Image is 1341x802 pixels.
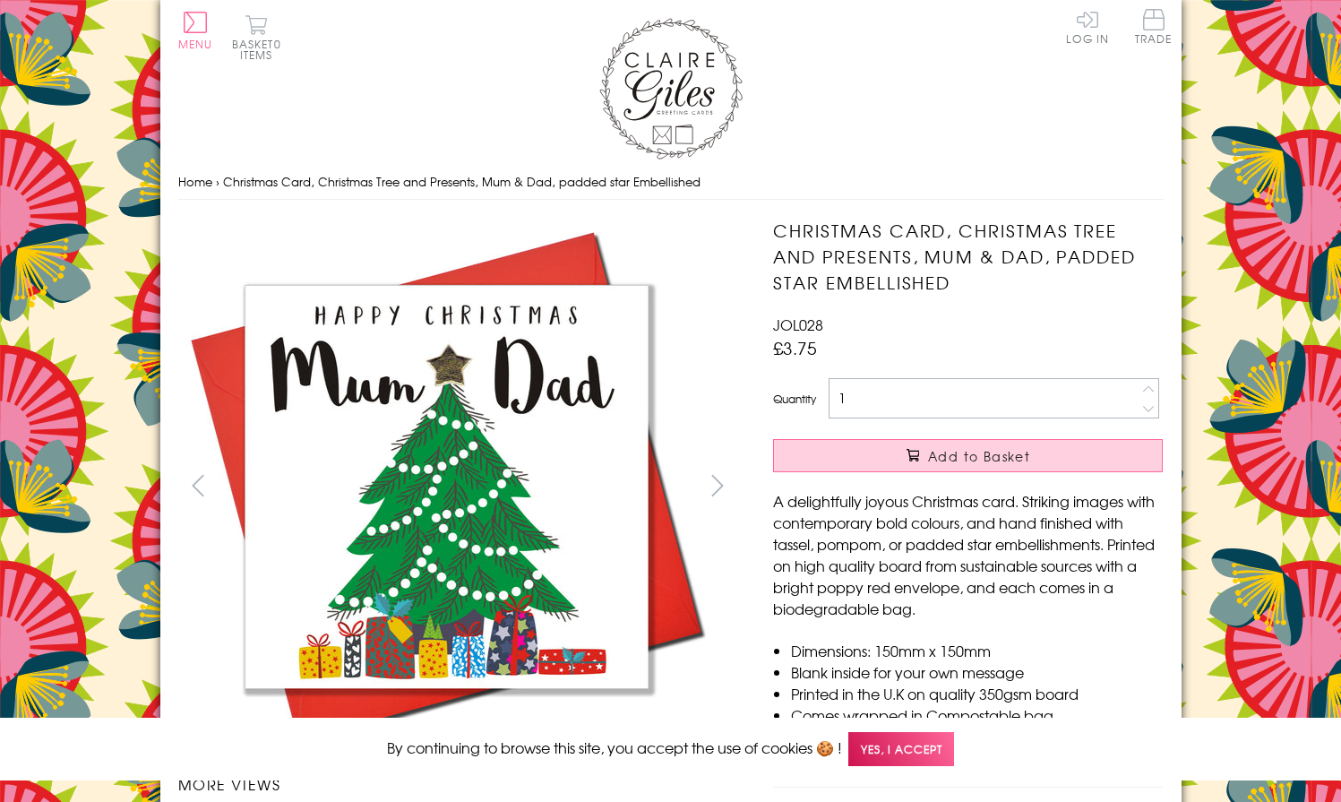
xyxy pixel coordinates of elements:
span: £3.75 [773,335,817,360]
span: 0 items [240,36,281,63]
button: next [697,465,737,505]
span: Add to Basket [928,447,1030,465]
li: Printed in the U.K on quality 350gsm board [791,683,1163,704]
span: Trade [1135,9,1173,44]
a: Trade [1135,9,1173,47]
button: Add to Basket [773,439,1163,472]
button: prev [178,465,219,505]
button: Basket0 items [232,14,281,60]
span: Menu [178,36,213,52]
li: Dimensions: 150mm x 150mm [791,640,1163,661]
label: Quantity [773,391,816,407]
li: Comes wrapped in Compostable bag [791,704,1163,726]
li: Blank inside for your own message [791,661,1163,683]
span: Christmas Card, Christmas Tree and Presents, Mum & Dad, padded star Embellished [223,173,701,190]
a: Home [178,173,212,190]
span: › [216,173,219,190]
span: JOL028 [773,314,823,335]
span: Yes, I accept [848,732,954,767]
img: Christmas Card, Christmas Tree and Presents, Mum & Dad, padded star Embellished [737,218,1275,755]
a: Log In [1066,9,1109,44]
h3: More views [178,773,738,795]
img: Christmas Card, Christmas Tree and Presents, Mum & Dad, padded star Embellished [177,218,715,755]
img: Claire Giles Greetings Cards [599,18,743,160]
nav: breadcrumbs [178,164,1164,201]
h1: Christmas Card, Christmas Tree and Presents, Mum & Dad, padded star Embellished [773,218,1163,295]
button: Menu [178,12,213,49]
p: A delightfully joyous Christmas card. Striking images with contemporary bold colours, and hand fi... [773,490,1163,619]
